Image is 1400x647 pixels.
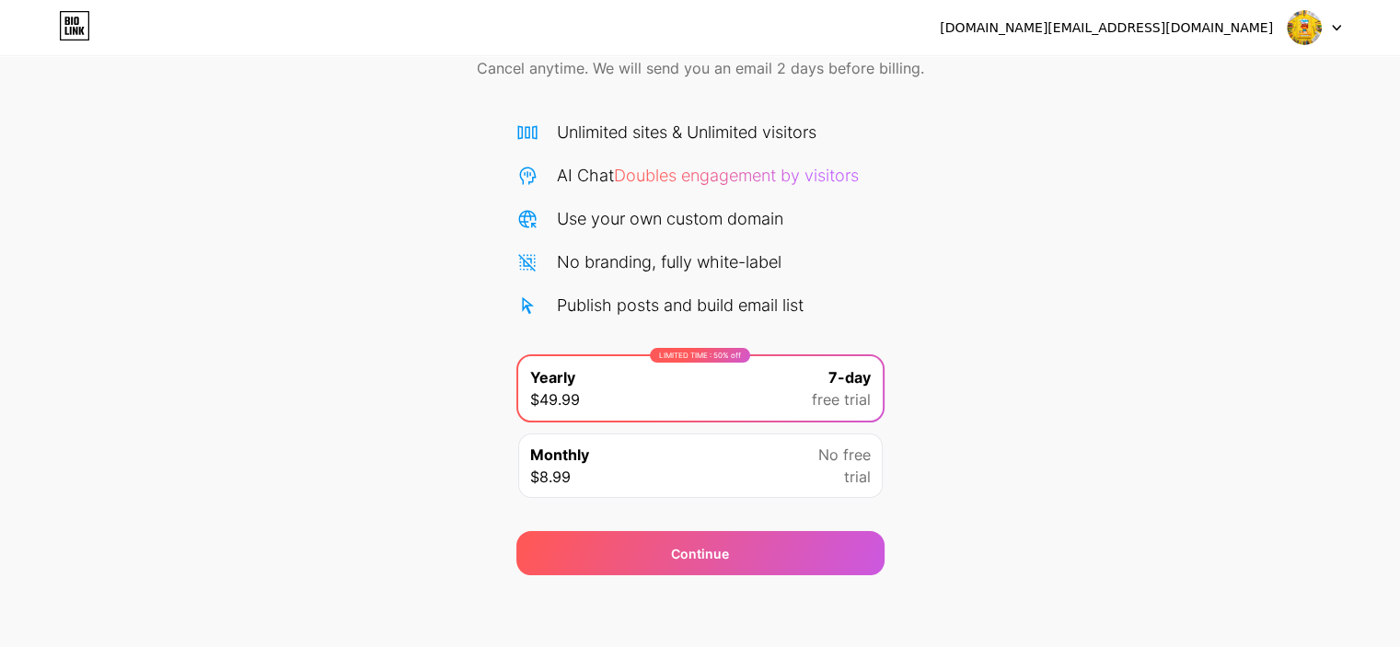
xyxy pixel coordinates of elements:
img: Mariam Mohamed [1287,10,1322,45]
div: [DOMAIN_NAME][EMAIL_ADDRESS][DOMAIN_NAME] [940,18,1273,38]
span: $49.99 [530,388,580,410]
span: Cancel anytime. We will send you an email 2 days before billing. [477,57,924,79]
span: trial [844,466,871,488]
div: Use your own custom domain [557,206,783,231]
div: No branding, fully white-label [557,249,781,274]
span: Doubles engagement by visitors [614,166,859,185]
span: free trial [812,388,871,410]
span: Monthly [530,444,589,466]
div: Publish posts and build email list [557,293,804,318]
span: Yearly [530,366,575,388]
span: $8.99 [530,466,571,488]
div: LIMITED TIME : 50% off [650,348,750,363]
div: Unlimited sites & Unlimited visitors [557,120,816,144]
span: Continue [671,544,729,563]
span: No free [818,444,871,466]
div: AI Chat [557,163,859,188]
span: 7-day [828,366,871,388]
